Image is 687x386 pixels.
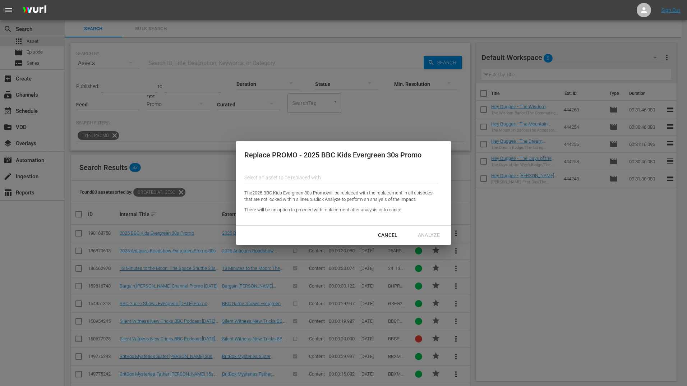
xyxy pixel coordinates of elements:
div: Replace PROMO - 2025 BBC Kids Evergreen 30s Promo [244,150,438,160]
span: menu [4,6,13,14]
div: There will be an option to proceed with replacement after analysis or to cancel [244,207,438,217]
img: ans4CAIJ8jUAAAAAAAAAAAAAAAAAAAAAAAAgQb4GAAAAAAAAAAAAAAAAAAAAAAAAJMjXAAAAAAAAAAAAAAAAAAAAAAAAgAT5G... [17,2,52,19]
div: Cancel [372,231,404,240]
a: Sign Out [661,7,680,13]
button: Cancel [369,229,406,242]
div: The 2025 BBC Kids Evergreen 30s Promo will be replaced with the replacement in all episodes that ... [244,190,438,207]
